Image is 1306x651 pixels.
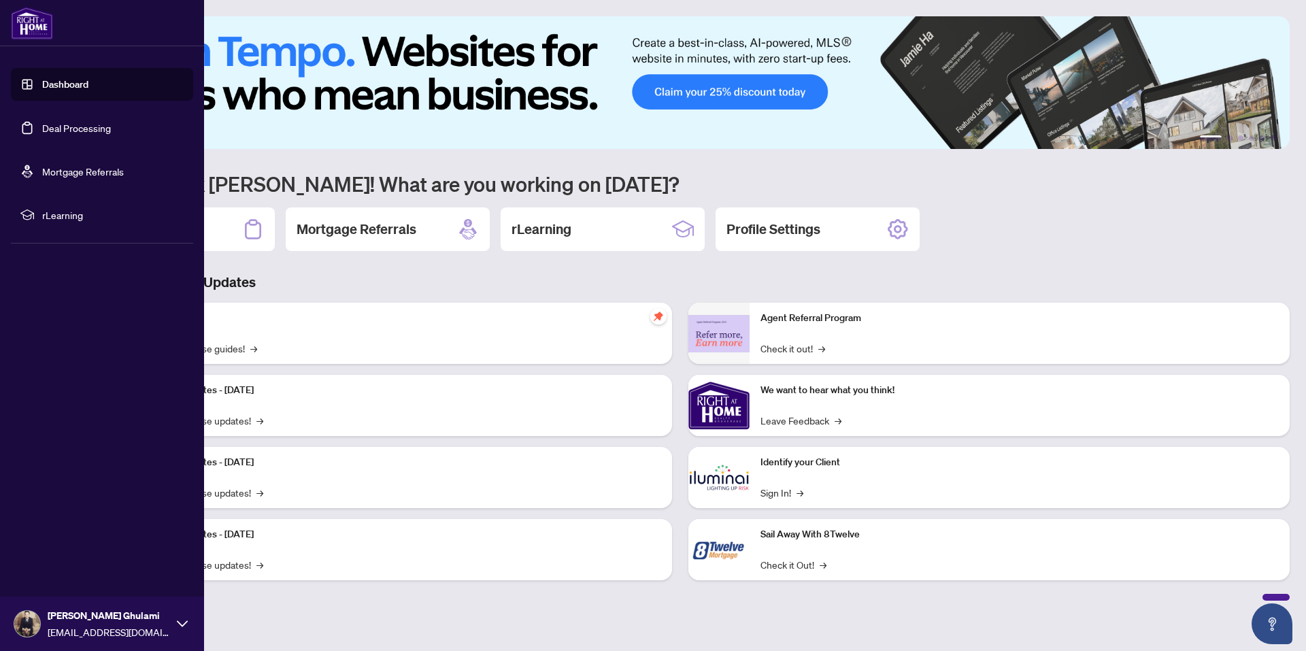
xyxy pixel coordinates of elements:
[688,315,750,352] img: Agent Referral Program
[512,220,571,239] h2: rLearning
[42,122,111,134] a: Deal Processing
[760,413,841,428] a: Leave Feedback→
[760,383,1279,398] p: We want to hear what you think!
[42,207,184,222] span: rLearning
[688,375,750,436] img: We want to hear what you think!
[256,557,263,572] span: →
[797,485,803,500] span: →
[650,308,667,324] span: pushpin
[760,557,826,572] a: Check it Out!→
[297,220,416,239] h2: Mortgage Referrals
[760,311,1279,326] p: Agent Referral Program
[143,527,661,542] p: Platform Updates - [DATE]
[1238,135,1243,141] button: 3
[143,311,661,326] p: Self-Help
[11,7,53,39] img: logo
[71,171,1290,197] h1: Welcome back [PERSON_NAME]! What are you working on [DATE]?
[71,273,1290,292] h3: Brokerage & Industry Updates
[688,447,750,508] img: Identify your Client
[1271,135,1276,141] button: 6
[688,519,750,580] img: Sail Away With 8Twelve
[71,16,1290,149] img: Slide 0
[1249,135,1254,141] button: 4
[760,485,803,500] a: Sign In!→
[760,341,825,356] a: Check it out!→
[1200,135,1222,141] button: 1
[1227,135,1233,141] button: 2
[760,527,1279,542] p: Sail Away With 8Twelve
[1252,603,1292,644] button: Open asap
[835,413,841,428] span: →
[143,383,661,398] p: Platform Updates - [DATE]
[256,485,263,500] span: →
[820,557,826,572] span: →
[726,220,820,239] h2: Profile Settings
[42,165,124,178] a: Mortgage Referrals
[250,341,257,356] span: →
[256,413,263,428] span: →
[818,341,825,356] span: →
[1260,135,1265,141] button: 5
[42,78,88,90] a: Dashboard
[760,455,1279,470] p: Identify your Client
[48,608,170,623] span: [PERSON_NAME] Ghulami
[143,455,661,470] p: Platform Updates - [DATE]
[14,611,40,637] img: Profile Icon
[48,624,170,639] span: [EMAIL_ADDRESS][DOMAIN_NAME]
